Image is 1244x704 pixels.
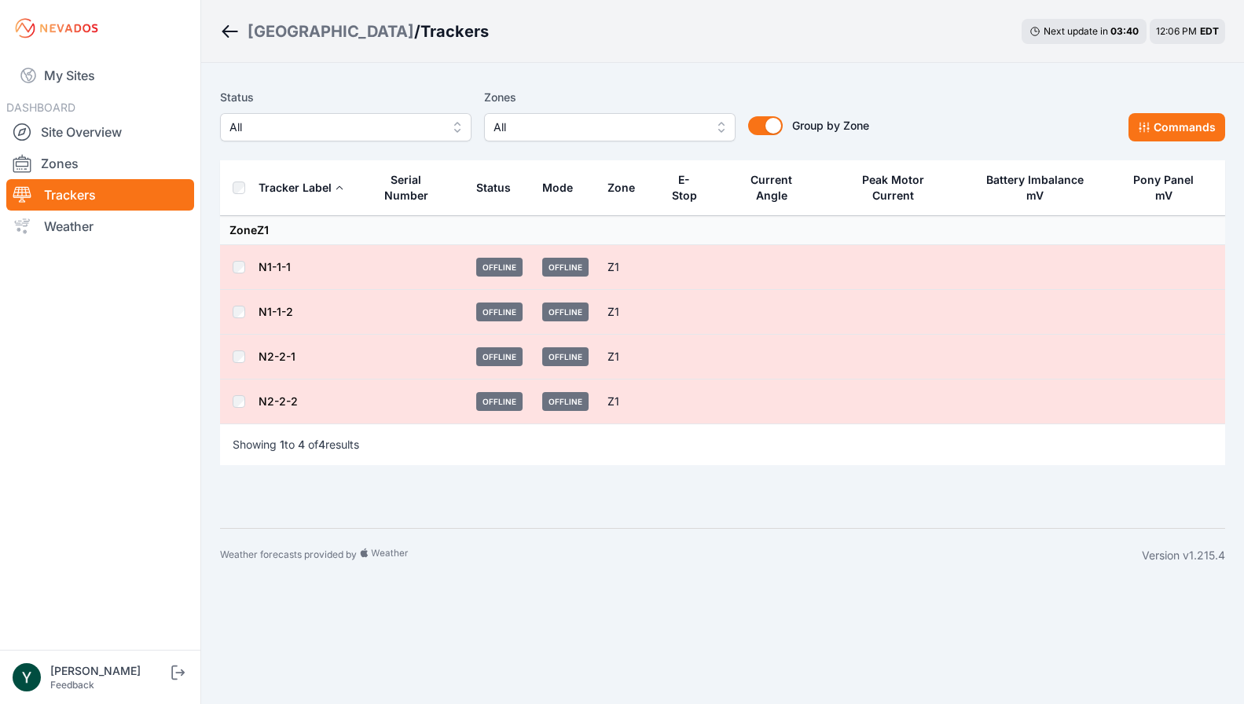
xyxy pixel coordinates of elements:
[220,548,1142,563] div: Weather forecasts provided by
[318,438,325,451] span: 4
[476,302,523,321] span: Offline
[542,169,585,207] button: Mode
[50,679,94,691] a: Feedback
[484,113,736,141] button: All
[476,347,523,366] span: Offline
[6,148,194,179] a: Zones
[248,20,414,42] a: [GEOGRAPHIC_DATA]
[476,392,523,411] span: Offline
[977,161,1105,214] button: Battery Imbalance mV
[1124,161,1216,214] button: Pony Panel mV
[841,161,958,214] button: Peak Motor Current
[229,118,440,137] span: All
[220,88,472,107] label: Status
[542,392,589,411] span: Offline
[1142,548,1225,563] div: Version v1.215.4
[494,118,704,137] span: All
[598,379,657,424] td: Z1
[476,258,523,277] span: Offline
[1200,25,1219,37] span: EDT
[542,347,589,366] span: Offline
[220,216,1225,245] td: Zone Z1
[598,290,657,335] td: Z1
[598,335,657,379] td: Z1
[607,169,648,207] button: Zone
[420,20,489,42] h3: Trackers
[220,113,472,141] button: All
[6,57,194,94] a: My Sites
[484,88,736,107] label: Zones
[734,172,809,203] div: Current Angle
[6,101,75,114] span: DASHBOARD
[298,438,305,451] span: 4
[259,305,293,318] a: N1-1-2
[233,437,359,453] p: Showing to of results
[368,172,445,203] div: Serial Number
[1110,25,1139,38] div: 03 : 40
[598,245,657,290] td: Z1
[1044,25,1108,37] span: Next update in
[13,663,41,691] img: Yezin Taha
[259,180,332,196] div: Tracker Label
[6,116,194,148] a: Site Overview
[259,169,344,207] button: Tracker Label
[368,161,457,214] button: Serial Number
[280,438,284,451] span: 1
[792,119,869,132] span: Group by Zone
[841,172,945,203] div: Peak Motor Current
[414,20,420,42] span: /
[977,172,1093,203] div: Battery Imbalance mV
[476,180,511,196] div: Status
[542,302,589,321] span: Offline
[1128,113,1225,141] button: Commands
[476,169,523,207] button: Status
[734,161,822,214] button: Current Angle
[542,180,573,196] div: Mode
[259,260,291,273] a: N1-1-1
[220,11,489,52] nav: Breadcrumb
[666,172,703,203] div: E-Stop
[6,179,194,211] a: Trackers
[259,350,295,363] a: N2-2-1
[542,258,589,277] span: Offline
[6,211,194,242] a: Weather
[259,394,298,408] a: N2-2-2
[666,161,715,214] button: E-Stop
[607,180,635,196] div: Zone
[1156,25,1197,37] span: 12:06 PM
[13,16,101,41] img: Nevados
[1124,172,1203,203] div: Pony Panel mV
[50,663,168,679] div: [PERSON_NAME]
